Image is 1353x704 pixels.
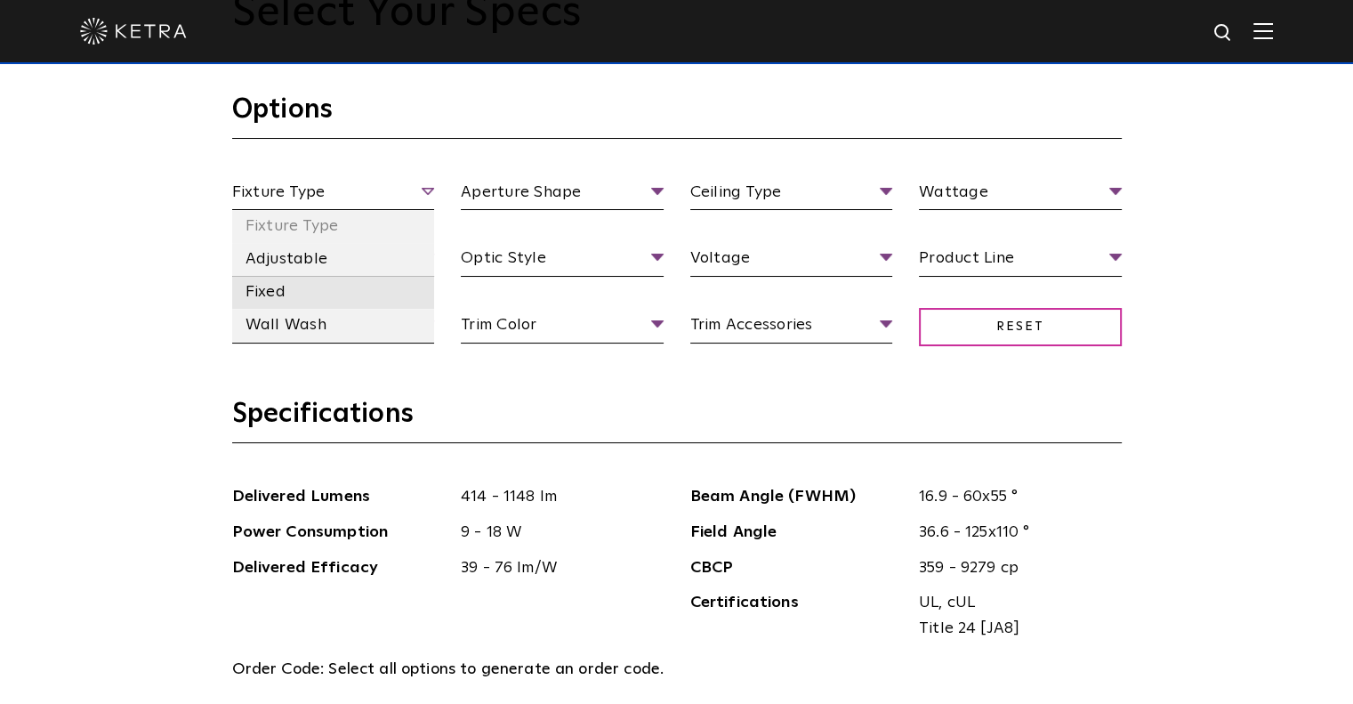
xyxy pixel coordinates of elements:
[232,180,435,211] span: Fixture Type
[232,243,435,276] li: Adjustable
[1212,22,1235,45] img: search icon
[690,312,893,344] span: Trim Accessories
[461,246,664,277] span: Optic Style
[919,616,1108,642] span: Title 24 [JA8]
[906,484,1122,510] span: 16.9 - 60x55 °
[232,555,448,581] span: Delivered Efficacy
[690,484,906,510] span: Beam Angle (FWHM)
[447,555,664,581] span: 39 - 76 lm/W
[232,661,325,677] span: Order Code:
[690,180,893,211] span: Ceiling Type
[232,93,1122,139] h3: Options
[447,520,664,546] span: 9 - 18 W
[232,309,435,342] li: Wall Wash
[690,246,893,277] span: Voltage
[690,555,906,581] span: CBCP
[232,520,448,546] span: Power Consumption
[919,180,1122,211] span: Wattage
[919,246,1122,277] span: Product Line
[461,180,664,211] span: Aperture Shape
[232,276,435,309] li: Fixed
[919,590,1108,616] span: UL, cUL
[232,397,1122,443] h3: Specifications
[232,210,435,243] li: Fixture Type
[447,484,664,510] span: 414 - 1148 lm
[461,312,664,344] span: Trim Color
[906,520,1122,546] span: 36.6 - 125x110 °
[919,308,1122,346] span: Reset
[328,661,664,677] span: Select all options to generate an order code.
[1253,22,1273,39] img: Hamburger%20Nav.svg
[690,590,906,642] span: Certifications
[232,484,448,510] span: Delivered Lumens
[690,520,906,546] span: Field Angle
[906,555,1122,581] span: 359 - 9279 cp
[80,18,187,45] img: ketra-logo-2019-white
